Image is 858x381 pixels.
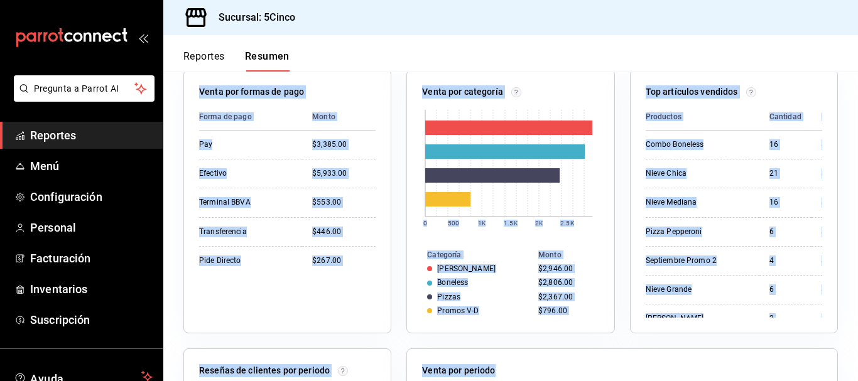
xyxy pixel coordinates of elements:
div: Septiembre Promo 2 [646,255,749,266]
text: 1.5K [504,220,518,227]
span: Configuración [30,188,153,205]
div: 21 [769,168,801,179]
span: Pregunta a Parrot AI [34,82,135,95]
p: Venta por categoría [422,85,503,99]
div: $553.00 [312,197,376,208]
div: $496.00 [822,313,856,324]
a: Pregunta a Parrot AI [9,91,155,104]
div: $5,933.00 [312,168,376,179]
div: 4 [769,255,801,266]
th: Categoría [407,248,533,262]
text: 2.5K [561,220,575,227]
span: Facturación [30,250,153,267]
div: Pizza Pepperoni [646,227,749,237]
div: Nieve Chica [646,168,749,179]
div: $504.00 [822,284,856,295]
text: 1K [478,220,486,227]
div: $446.00 [312,227,376,237]
span: Personal [30,219,153,236]
span: Inventarios [30,281,153,298]
th: Productos [646,104,759,131]
div: $3,385.00 [312,139,376,150]
div: Pide Directo [199,255,292,266]
div: Pay [199,139,292,150]
div: 6 [769,227,801,237]
h3: Sucursal: 5Cinco [209,10,295,25]
div: $2,367.00 [538,292,594,301]
text: 500 [448,220,459,227]
div: 16 [769,197,801,208]
div: navigation tabs [183,50,290,72]
div: Nieve Mediana [646,197,749,208]
span: Menú [30,158,153,174]
div: $2,946.00 [538,264,594,273]
th: Monto [812,104,856,131]
div: $924.00 [822,227,856,237]
div: $1,260.00 [822,168,856,179]
button: Reportes [183,50,225,72]
text: 0 [423,220,427,227]
div: [PERSON_NAME] [646,313,749,324]
p: Top artículos vendidos [646,85,738,99]
div: Transferencia [199,227,292,237]
div: Nieve Grande [646,284,749,295]
div: $2,400.00 [822,139,856,150]
div: 6 [769,284,801,295]
div: Pizzas [437,292,460,301]
th: Cantidad [759,104,812,131]
th: Monto [302,104,376,131]
th: Monto [533,248,614,262]
p: Venta por formas de pago [199,85,304,99]
div: Terminal BBVA [199,197,292,208]
text: 2K [535,220,543,227]
th: Forma de pago [199,104,302,131]
div: $796.00 [538,306,594,315]
span: Reportes [30,127,153,144]
div: $267.00 [312,255,376,266]
div: [PERSON_NAME] [437,264,496,273]
div: Efectivo [199,168,292,179]
button: Resumen [245,50,290,72]
div: Boneless [437,278,468,287]
p: Reseñas de clientes por periodo [199,364,330,377]
div: Promos V-D [437,306,479,315]
div: Combo Boneless [646,139,749,150]
div: $796.00 [822,255,856,266]
button: open_drawer_menu [138,33,148,43]
p: Venta por periodo [422,364,495,377]
div: $2,806.00 [538,278,594,287]
button: Pregunta a Parrot AI [14,75,155,102]
div: $1,152.00 [822,197,856,208]
div: 2 [769,313,801,324]
div: 16 [769,139,801,150]
span: Suscripción [30,311,153,328]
